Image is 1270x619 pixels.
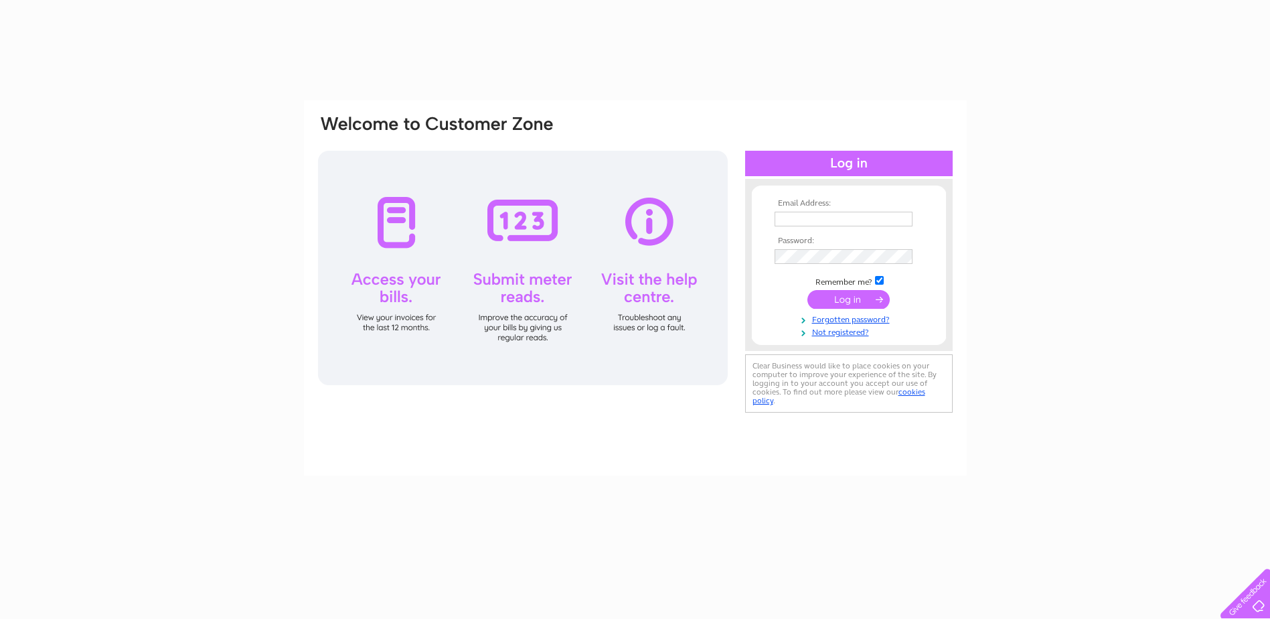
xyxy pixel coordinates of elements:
[775,325,927,338] a: Not registered?
[771,236,927,246] th: Password:
[771,274,927,287] td: Remember me?
[771,199,927,208] th: Email Address:
[775,312,927,325] a: Forgotten password?
[807,290,890,309] input: Submit
[745,354,953,413] div: Clear Business would like to place cookies on your computer to improve your experience of the sit...
[752,387,925,405] a: cookies policy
